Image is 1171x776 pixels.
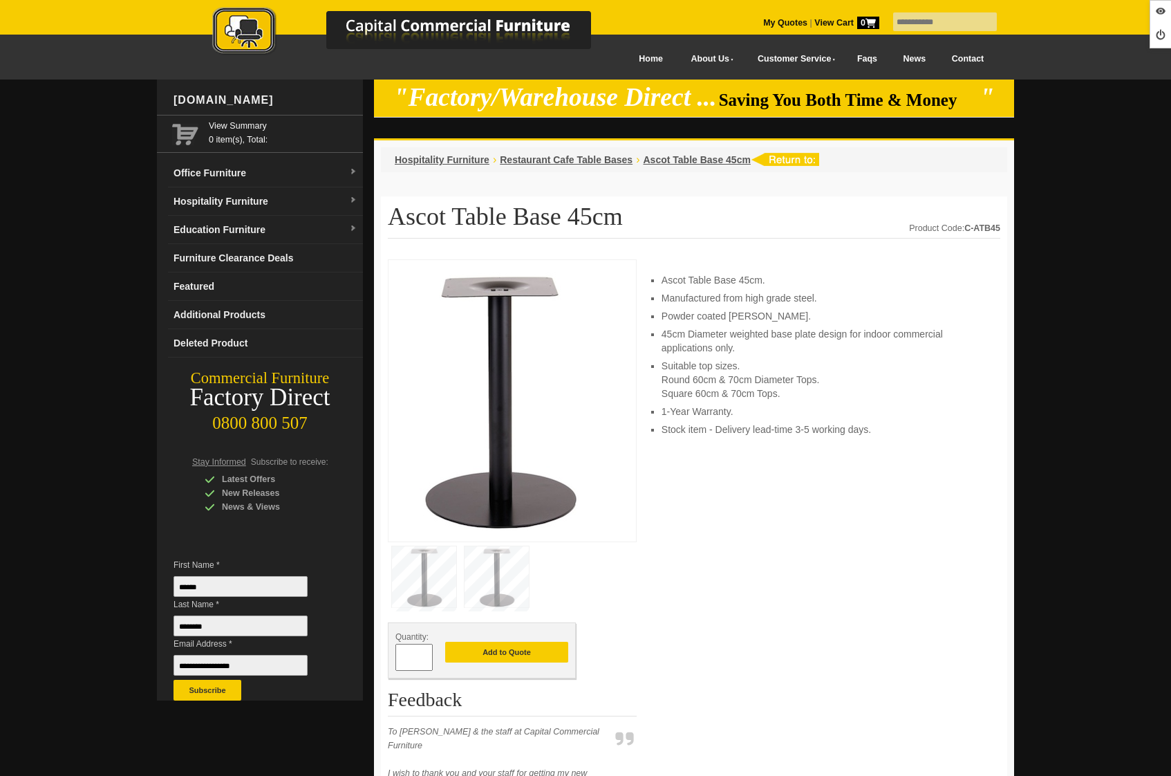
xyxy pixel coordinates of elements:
li: Powder coated [PERSON_NAME]. [662,309,986,323]
li: 1-Year Warranty. [662,405,986,418]
a: Faqs [844,44,890,75]
li: 45cm Diameter weighted base plate design for indoor commercial applications only. [662,327,986,355]
a: Additional Products [168,301,363,329]
div: Commercial Furniture [157,369,363,388]
div: News & Views [205,500,336,514]
a: Ascot Table Base 45cm [644,154,751,165]
h2: Feedback [388,690,637,717]
a: View Summary [209,119,357,133]
a: Featured [168,272,363,301]
div: 0800 800 507 [157,407,363,433]
span: 0 [857,17,879,29]
img: dropdown [349,196,357,205]
div: New Releases [205,486,336,500]
input: First Name * [174,576,308,597]
h1: Ascot Table Base 45cm [388,203,1000,239]
a: Education Furnituredropdown [168,216,363,244]
a: News [890,44,939,75]
img: Capital Commercial Furniture Logo [174,7,658,57]
li: Manufactured from high grade steel. [662,291,986,305]
a: Customer Service [742,44,844,75]
button: Add to Quote [445,642,568,663]
a: My Quotes [763,18,807,28]
a: Hospitality Furnituredropdown [168,187,363,216]
a: Office Furnituredropdown [168,159,363,187]
a: Restaurant Cafe Table Bases [500,154,633,165]
img: dropdown [349,168,357,176]
a: Furniture Clearance Deals [168,244,363,272]
img: Ascot Table Base 45cm [395,267,603,530]
strong: C-ATB45 [964,223,1000,233]
li: Suitable top sizes. Round 60cm & 70cm Diameter Tops. Square 60cm & 70cm Tops. [662,359,986,400]
li: › [493,153,496,167]
a: About Us [676,44,742,75]
span: Subscribe to receive: [251,457,328,467]
a: Contact [939,44,997,75]
div: Latest Offers [205,472,336,486]
span: First Name * [174,558,328,572]
input: Last Name * [174,616,308,636]
em: " [980,83,995,111]
button: Subscribe [174,680,241,701]
li: › [636,153,639,167]
span: Stay Informed [192,457,246,467]
a: Hospitality Furniture [395,154,489,165]
input: Email Address * [174,655,308,676]
strong: View Cart [814,18,879,28]
li: Stock item - Delivery lead-time 3-5 working days. [662,423,986,436]
div: [DOMAIN_NAME] [168,80,363,121]
img: return to [751,153,819,166]
li: Ascot Table Base 45cm. [662,273,986,287]
span: Quantity: [395,632,429,642]
a: Capital Commercial Furniture Logo [174,7,658,62]
div: Product Code: [909,221,1000,235]
a: Deleted Product [168,329,363,358]
span: 0 item(s), Total: [209,119,357,145]
a: View Cart0 [812,18,879,28]
img: dropdown [349,225,357,233]
span: Email Address * [174,637,328,651]
span: Last Name * [174,598,328,611]
em: "Factory/Warehouse Direct ... [394,83,717,111]
div: Factory Direct [157,388,363,407]
span: Saving You Both Time & Money [719,91,978,109]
